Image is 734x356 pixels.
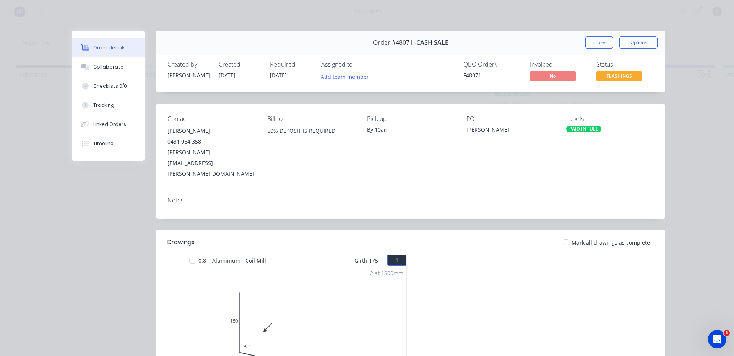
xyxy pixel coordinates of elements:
div: By 10am [367,126,455,134]
div: [PERSON_NAME][EMAIL_ADDRESS][PERSON_NAME][DOMAIN_NAME] [167,147,255,179]
div: Tracking [93,102,114,109]
div: Labels [566,115,654,122]
div: Linked Orders [93,121,126,128]
span: Order #48071 - [373,39,416,46]
div: Required [270,61,312,68]
div: Pick up [367,115,455,122]
div: [PERSON_NAME]0431 064 358[PERSON_NAME][EMAIL_ADDRESS][PERSON_NAME][DOMAIN_NAME] [167,126,255,179]
div: Drawings [167,238,195,247]
button: Tracking [72,96,145,115]
button: Order details [72,38,145,57]
button: Close [585,36,613,49]
div: Created by [167,61,209,68]
div: [PERSON_NAME] [466,126,554,136]
div: [PERSON_NAME] [167,126,255,136]
button: Collaborate [72,57,145,77]
span: CASH SALE [416,39,448,46]
span: Aluminium - Coil Mill [209,255,269,266]
div: Status [596,61,654,68]
button: Timeline [72,134,145,153]
div: Assigned to [321,61,398,68]
span: FLASHINGS [596,71,642,81]
div: Order details [93,44,126,51]
div: PAID IN FULL [566,126,601,132]
div: Invoiced [530,61,587,68]
div: Created [219,61,261,68]
div: Timeline [93,140,114,147]
span: [DATE] [219,72,235,79]
button: FLASHINGS [596,71,642,83]
span: 1 [724,330,730,336]
button: 1 [387,255,406,266]
button: Options [619,36,658,49]
div: QBO Order # [463,61,521,68]
span: Girth 175 [354,255,378,266]
div: Checklists 0/0 [93,83,127,90]
span: No [530,71,576,81]
button: Add team member [317,71,373,82]
div: Bill to [267,115,355,122]
button: Linked Orders [72,115,145,134]
div: 2 at 1500mm [370,269,403,277]
div: 50% DEPOSIT IS REQUIRED [267,126,355,136]
div: Collaborate [93,64,123,70]
span: 0.8 [195,255,209,266]
div: PO [466,115,554,122]
button: Checklists 0/0 [72,77,145,96]
div: Contact [167,115,255,122]
button: Add team member [321,71,373,82]
div: 50% DEPOSIT IS REQUIRED [267,126,355,150]
iframe: Intercom live chat [708,330,726,348]
div: F48071 [463,71,521,79]
span: Mark all drawings as complete [572,238,650,247]
span: [DATE] [270,72,287,79]
div: 0431 064 358 [167,136,255,147]
div: Notes [167,197,654,204]
div: [PERSON_NAME] [167,71,209,79]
